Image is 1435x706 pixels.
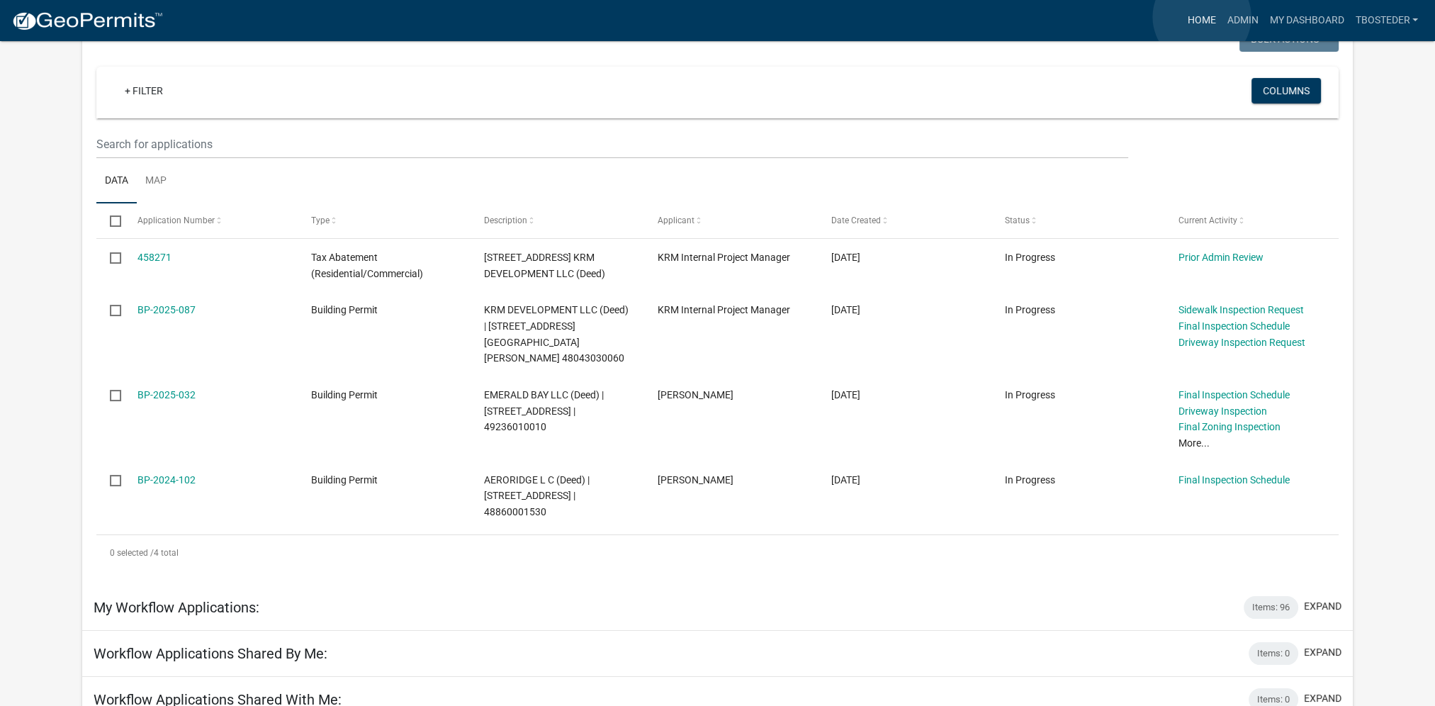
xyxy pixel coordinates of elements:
[96,203,123,237] datatable-header-cell: Select
[484,252,605,279] span: 505 N 20TH ST KRM DEVELOPMENT LLC (Deed)
[1178,252,1264,263] a: Prior Admin Review
[484,389,604,433] span: EMERALD BAY LLC (Deed) | 2103 N JEFFERSON WAY | 49236010010
[644,203,818,237] datatable-header-cell: Applicant
[484,215,527,225] span: Description
[137,304,196,315] a: BP-2025-087
[137,474,196,486] a: BP-2024-102
[1181,7,1221,34] a: Home
[137,159,175,204] a: Map
[124,203,298,237] datatable-header-cell: Application Number
[1005,252,1055,263] span: In Progress
[1178,304,1304,315] a: Sidewalk Inspection Request
[1005,389,1055,400] span: In Progress
[82,12,1353,585] div: collapse
[96,159,137,204] a: Data
[831,215,881,225] span: Date Created
[137,215,215,225] span: Application Number
[311,215,330,225] span: Type
[1005,304,1055,315] span: In Progress
[110,548,154,558] span: 0 selected /
[1349,7,1424,34] a: tbosteder
[1244,596,1298,619] div: Items: 96
[658,252,790,263] span: KRM Internal Project Manager
[1178,389,1290,400] a: Final Inspection Schedule
[1304,599,1341,614] button: expand
[471,203,644,237] datatable-header-cell: Description
[311,304,378,315] span: Building Permit
[1178,437,1210,449] a: More...
[137,252,171,263] a: 458271
[1164,203,1338,237] datatable-header-cell: Current Activity
[658,304,790,315] span: KRM Internal Project Manager
[94,599,259,616] h5: My Workflow Applications:
[1178,474,1290,486] a: Final Inspection Schedule
[1264,7,1349,34] a: My Dashboard
[831,304,860,315] span: 04/28/2025
[658,389,733,400] span: Angie Steigerwald
[1178,337,1305,348] a: Driveway Inspection Request
[94,645,327,662] h5: Workflow Applications Shared By Me:
[311,389,378,400] span: Building Permit
[1178,421,1281,432] a: Final Zoning Inspection
[1249,642,1298,665] div: Items: 0
[991,203,1165,237] datatable-header-cell: Status
[1221,7,1264,34] a: Admin
[1251,78,1321,103] button: Columns
[831,252,860,263] span: 08/01/2025
[1304,691,1341,706] button: expand
[311,474,378,486] span: Building Permit
[1178,320,1290,332] a: Final Inspection Schedule
[311,252,423,279] span: Tax Abatement (Residential/Commercial)
[297,203,471,237] datatable-header-cell: Type
[137,389,196,400] a: BP-2025-032
[1178,215,1237,225] span: Current Activity
[658,474,733,486] span: tyler
[484,304,629,364] span: KRM DEVELOPMENT LLC (Deed) | 1602 E GIRARD AVE | 48043030060
[818,203,991,237] datatable-header-cell: Date Created
[1005,215,1030,225] span: Status
[658,215,694,225] span: Applicant
[831,389,860,400] span: 01/14/2025
[831,474,860,486] span: 07/31/2024
[1304,645,1341,660] button: expand
[96,535,1339,571] div: 4 total
[1178,405,1267,417] a: Driveway Inspection
[1005,474,1055,486] span: In Progress
[484,474,590,518] span: AERORIDGE L C (Deed) | 1009 S JEFFERSON WAY | 48860001530
[96,130,1127,159] input: Search for applications
[113,78,174,103] a: + Filter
